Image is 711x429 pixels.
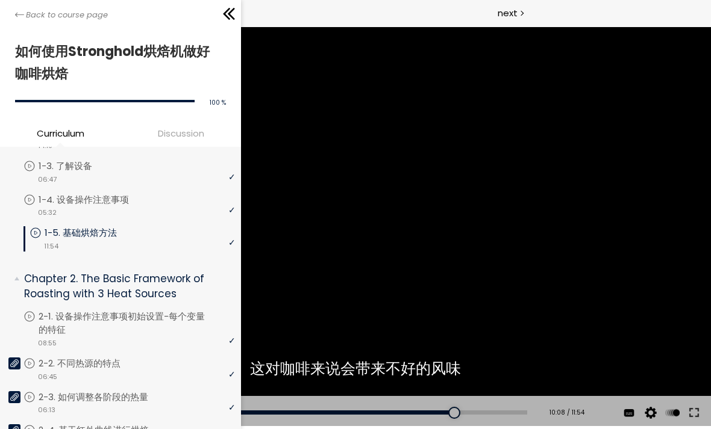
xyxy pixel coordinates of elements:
[642,369,660,403] button: Video quality
[38,174,57,185] span: 06:47
[15,9,108,21] a: Back to course page
[24,271,226,301] p: Chapter 2. The Basic Framework of Roasting with 3 Heat Sources
[39,193,153,206] p: 1-4. 设备操作注意事项
[45,226,141,239] p: 1-5. 基础烘焙方法
[44,241,58,252] span: 11:54
[39,159,116,173] p: 1-3. 了解设备
[210,98,226,107] span: 100 %
[124,126,238,140] span: Discussion
[38,372,57,382] span: 06:45
[498,6,518,20] span: next
[538,381,584,391] div: 10:08 / 11:54
[39,310,235,336] p: 2-1. 设备操作注意事项初始设置-每个变量的特征
[620,369,638,403] button: Subtitles and Transcript
[37,126,84,140] span: Curriculum
[662,369,683,403] div: Change playback rate
[663,369,681,403] button: Play back rate
[38,338,57,348] span: 08:55
[618,369,640,403] div: See available captions
[15,40,220,85] h1: 如何使用Stronghold烘焙机做好咖啡烘焙
[38,208,57,218] span: 05:32
[39,357,145,370] p: 2-2. 不同热源的特点
[26,9,108,21] span: Back to course page
[38,405,55,415] span: 06:13
[39,390,172,404] p: 2-3. 如何调整各阶段的热量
